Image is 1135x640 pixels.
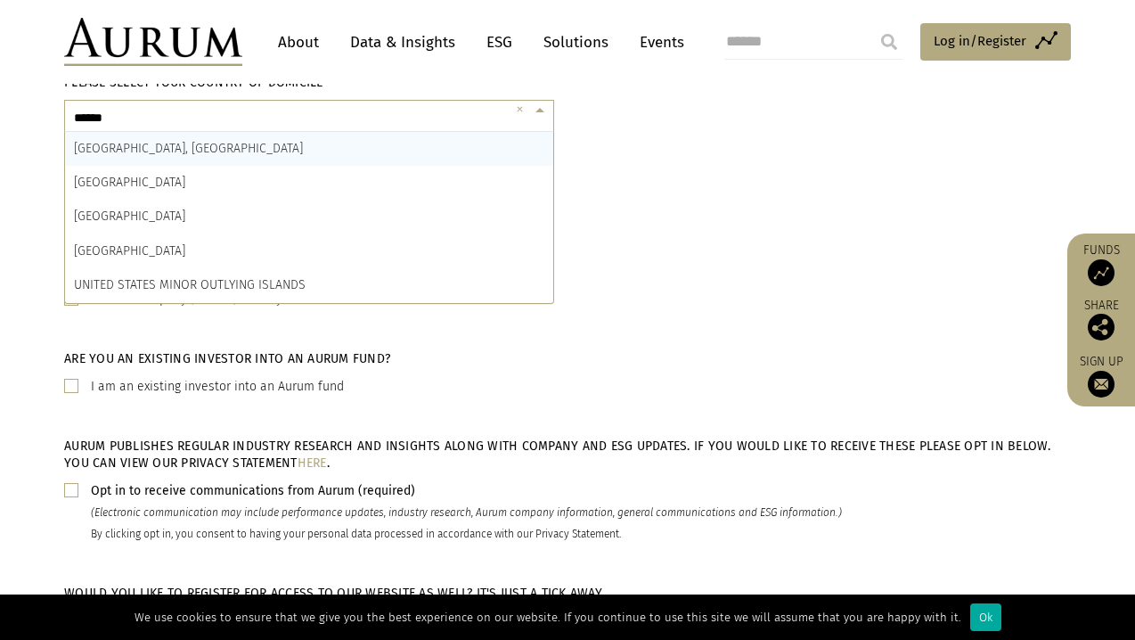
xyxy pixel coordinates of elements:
[64,438,1071,472] h5: AURUM PUBLISHES REGULAR INDUSTRY RESEARCH AND INSIGHTS ALONG WITH COMPANY AND ESG UPDATES. IF YOU...
[970,603,1001,631] div: Ok
[74,243,185,258] span: [GEOGRAPHIC_DATA]
[91,506,842,519] i: (Electronic communication may include performance updates, industry research, Aurum company infor...
[64,131,554,304] ng-dropdown-panel: Options list
[74,277,306,292] span: UNITED STATES MINOR OUTLYING ISLANDS
[74,141,303,156] span: [GEOGRAPHIC_DATA], [GEOGRAPHIC_DATA]
[478,26,521,59] a: ESG
[1088,371,1115,398] img: Sign up to our newsletter
[64,350,1071,367] h5: Are you an existing investor into an Aurum fund?
[631,26,684,59] a: Events
[1076,299,1126,341] div: Share
[269,26,328,59] a: About
[516,101,531,120] span: Clear all
[74,209,185,224] span: [GEOGRAPHIC_DATA]
[1088,259,1115,286] img: Access Funds
[934,30,1026,52] span: Log in/Register
[91,528,621,540] small: By clicking opt in, you consent to having your personal data processed in accordance with our Pri...
[64,18,242,66] img: Aurum
[91,483,415,498] b: Opt in to receive communications from Aurum (required)
[91,376,344,398] label: I am an existing investor into an Aurum fund
[871,24,907,60] input: Submit
[920,23,1071,61] a: Log in/Register
[64,585,726,602] h5: Would you like to register for access to our website as well? It's just a tick away ...
[341,26,464,59] a: Data & Insights
[1076,242,1126,286] a: Funds
[1088,314,1115,341] img: Share this post
[1076,354,1126,398] a: Sign up
[74,175,185,190] span: [GEOGRAPHIC_DATA]
[535,26,617,59] a: Solutions
[64,159,1071,176] h5: Now please select the investor type that best describes you
[298,455,327,471] a: HERE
